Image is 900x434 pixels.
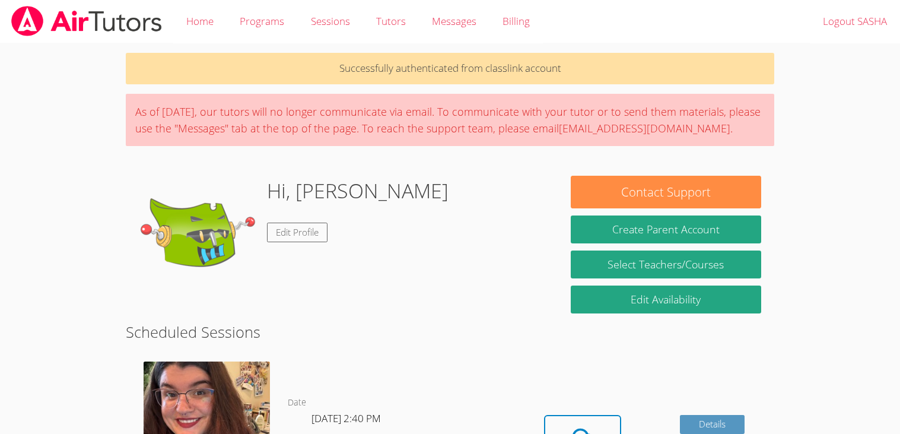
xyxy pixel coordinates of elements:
[432,14,476,28] span: Messages
[126,53,774,84] p: Successfully authenticated from classlink account
[126,321,774,343] h2: Scheduled Sessions
[267,223,327,242] a: Edit Profile
[267,176,449,206] h1: Hi, [PERSON_NAME]
[571,251,761,278] a: Select Teachers/Courses
[288,395,306,410] dt: Date
[571,286,761,313] a: Edit Availability
[571,176,761,208] button: Contact Support
[126,94,774,146] div: As of [DATE], our tutors will no longer communicate via email. To communicate with your tutor or ...
[571,216,761,243] button: Create Parent Account
[139,176,257,294] img: default.png
[10,6,163,36] img: airtutors_banner-c4298cdbf04f3fff15de1276eac7730deb9818008684d7c2e4769d2f7ddbe033.png
[311,411,381,425] span: [DATE] 2:40 PM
